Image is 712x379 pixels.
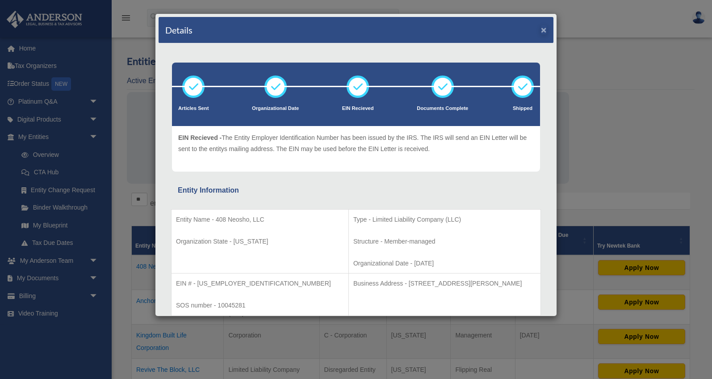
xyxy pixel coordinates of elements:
[252,104,299,113] p: Organizational Date
[511,104,534,113] p: Shipped
[178,104,209,113] p: Articles Sent
[176,214,344,225] p: Entity Name - 408 Neosho, LLC
[178,132,534,154] p: The Entity Employer Identification Number has been issued by the IRS. The IRS will send an EIN Le...
[541,25,547,34] button: ×
[417,104,468,113] p: Documents Complete
[165,24,193,36] h4: Details
[353,258,536,269] p: Organizational Date - [DATE]
[342,104,374,113] p: EIN Recieved
[353,278,536,289] p: Business Address - [STREET_ADDRESS][PERSON_NAME]
[176,300,344,311] p: SOS number - 10045281
[353,214,536,225] p: Type - Limited Liability Company (LLC)
[176,236,344,247] p: Organization State - [US_STATE]
[178,184,534,197] div: Entity Information
[353,236,536,247] p: Structure - Member-managed
[176,278,344,289] p: EIN # - [US_EMPLOYER_IDENTIFICATION_NUMBER]
[178,134,222,141] span: EIN Recieved -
